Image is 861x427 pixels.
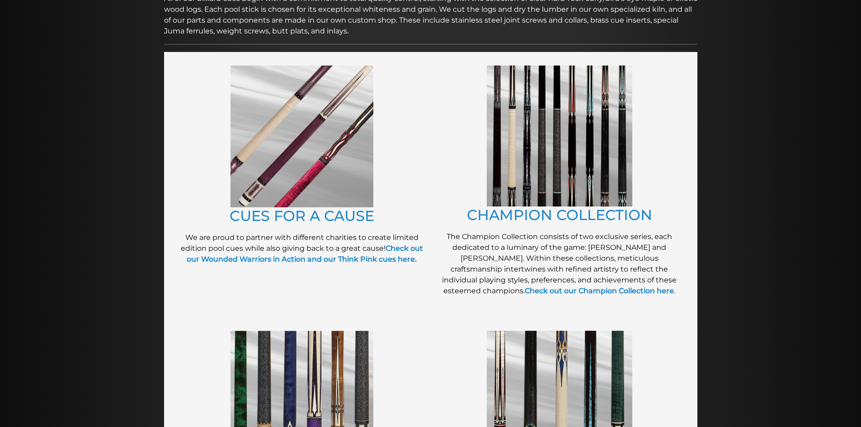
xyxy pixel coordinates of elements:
[230,207,374,225] a: CUES FOR A CAUSE
[467,206,652,224] a: CHAMPION COLLECTION
[525,286,674,295] a: Check out our Champion Collection here
[187,244,423,263] a: Check out our Wounded Warriors in Action and our Think Pink cues here.
[178,232,426,265] p: We are proud to partner with different charities to create limited edition pool cues while also g...
[435,231,684,296] p: The Champion Collection consists of two exclusive series, each dedicated to a luminary of the gam...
